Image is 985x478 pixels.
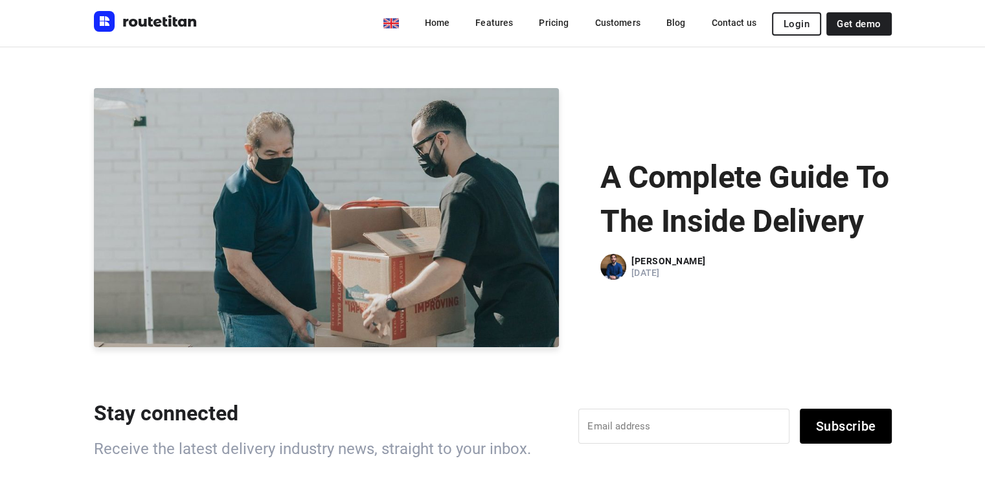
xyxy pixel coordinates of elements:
[94,399,531,427] p: Stay connected
[94,438,531,460] h6: Receive the latest delivery industry news, straight to your inbox.
[631,267,659,278] b: [DATE]
[656,11,696,34] a: Blog
[837,19,881,29] span: Get demo
[815,416,876,436] span: Subscribe
[94,11,198,32] img: Routetitan logo
[800,409,891,444] button: Subscribe
[465,11,523,34] a: Features
[414,11,460,34] a: Home
[701,11,767,34] a: Contact us
[94,11,198,35] a: Routetitan
[94,88,560,347] a: A Complete Guide To The Inside Delivery
[528,11,579,34] a: Pricing
[600,155,891,244] a: A Complete Guide To The Inside Delivery
[631,256,706,266] p: [PERSON_NAME]
[584,11,650,34] a: Customers
[784,19,810,29] span: Login
[826,12,891,36] a: Get demo
[600,254,626,280] img: Babak Heydari
[772,12,821,36] button: Login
